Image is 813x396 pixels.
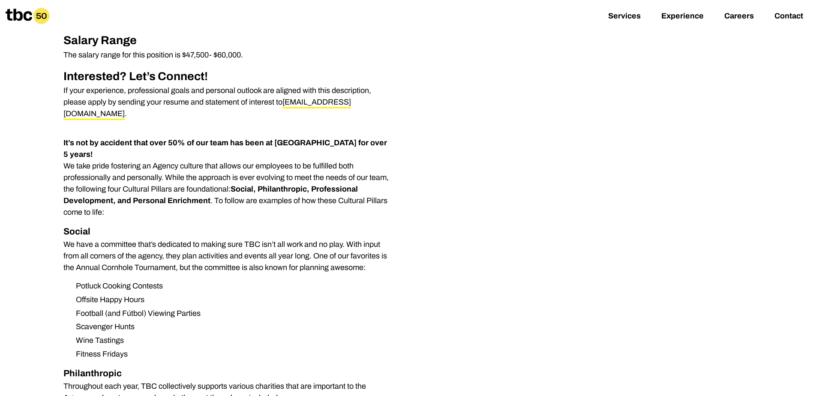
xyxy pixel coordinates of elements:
h3: Social [63,225,393,239]
li: Wine Tastings [69,335,393,346]
p: We have a committee that’s dedicated to making sure TBC isn’t all work and no play. With input fr... [63,239,393,273]
li: Fitness Fridays [69,348,393,360]
li: Football (and Fútbol) Viewing Parties [69,308,393,319]
li: Potluck Cooking Contests [69,280,393,292]
a: Contact [774,12,803,22]
strong: It’s not by accident that over 50% of our team has been at [GEOGRAPHIC_DATA] for over 5 years! [63,138,387,159]
p: The salary range for this position is $47,500- $60,000. [63,49,393,61]
a: Experience [661,12,704,22]
a: Services [608,12,641,22]
li: Scavenger Hunts [69,321,393,333]
a: Careers [724,12,754,22]
h2: Salary Range [63,32,393,49]
li: Offsite Happy Hours [69,294,393,306]
h2: Interested? Let’s Connect! [63,68,393,85]
h3: Philanthropic [63,367,393,381]
p: If your experience, professional goals and personal outlook are aligned with this description, pl... [63,85,393,120]
a: [EMAIL_ADDRESS][DOMAIN_NAME] [63,98,351,120]
p: We take pride fostering an Agency culture that allows our employees to be fulfilled both professi... [63,137,393,218]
